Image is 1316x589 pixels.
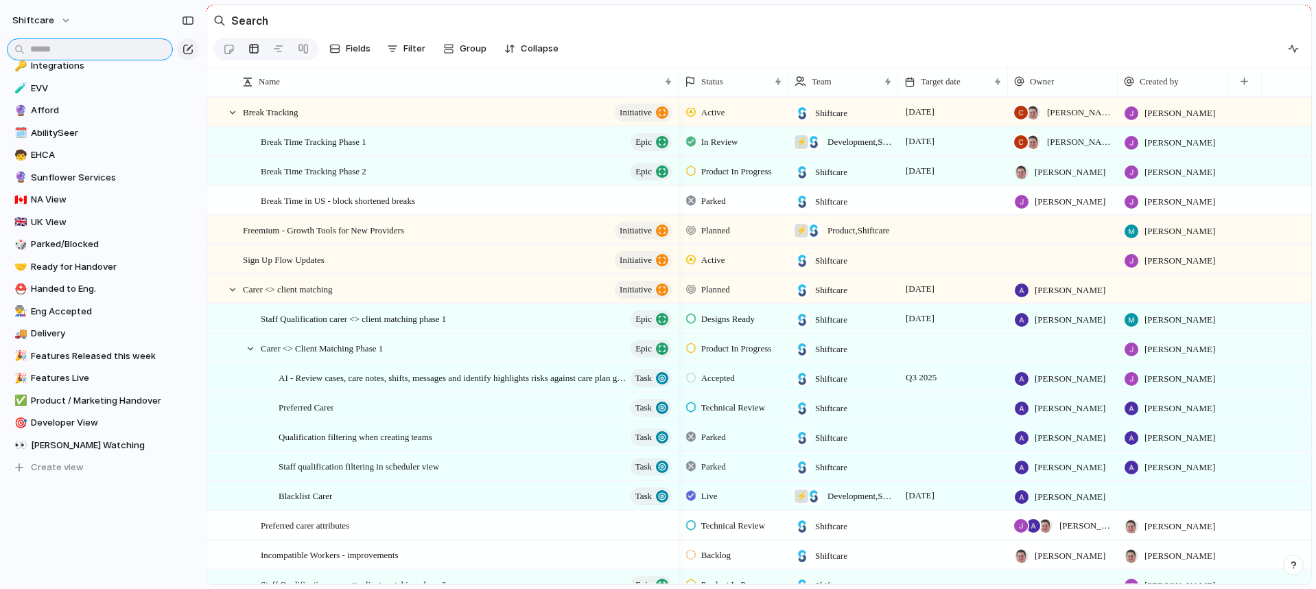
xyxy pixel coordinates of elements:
[1030,75,1054,89] span: Owner
[12,193,26,207] button: 🇨🇦
[902,369,940,386] span: Q3 2025
[1144,195,1215,209] span: [PERSON_NAME]
[279,428,432,444] span: Qualification filtering when creating teams
[7,234,199,255] div: 🎲Parked/Blocked
[1144,520,1215,533] span: [PERSON_NAME]
[1035,431,1105,445] span: [PERSON_NAME]
[521,42,559,56] span: Collapse
[324,38,376,60] button: Fields
[620,221,652,240] span: initiative
[14,237,24,253] div: 🎲
[7,391,199,411] a: ✅Product / Marketing Handover
[261,163,366,178] span: Break Time Tracking Phase 2
[701,342,772,356] span: Product In Progress
[14,214,24,230] div: 🇬🇧
[1144,343,1215,356] span: [PERSON_NAME]
[14,348,24,364] div: 🎉
[12,439,26,452] button: 👀
[12,14,54,27] span: shiftcare
[1035,402,1105,415] span: [PERSON_NAME]
[635,398,652,417] span: Task
[12,238,26,251] button: 🎲
[12,416,26,430] button: 🎯
[31,216,194,229] span: UK View
[31,148,194,162] span: EHCA
[7,123,199,143] a: 🗓️AbilitySeer
[12,59,26,73] button: 🔑
[12,327,26,340] button: 🚚
[243,222,404,238] span: Freemium - Growth Tools for New Providers
[631,458,672,476] button: Task
[14,415,24,431] div: 🎯
[1035,490,1105,504] span: [PERSON_NAME]
[31,126,194,140] span: AbilitySeer
[7,413,199,433] a: 🎯Developer View
[1144,224,1215,238] span: [PERSON_NAME]
[1035,195,1105,209] span: [PERSON_NAME]
[12,216,26,229] button: 🇬🇧
[403,42,425,56] span: Filter
[261,192,415,208] span: Break Time in US - block shortened breaks
[1144,431,1215,445] span: [PERSON_NAME]
[460,42,486,56] span: Group
[635,339,652,358] span: Epic
[7,257,199,277] a: 🤝Ready for Handover
[635,487,652,506] span: Task
[7,145,199,165] a: 🧒EHCA
[346,42,371,56] span: Fields
[815,461,847,474] span: Shiftcare
[815,372,847,386] span: Shiftcare
[701,253,725,267] span: Active
[815,520,847,533] span: Shiftcare
[701,371,735,385] span: Accepted
[14,192,24,208] div: 🇨🇦
[1144,106,1215,120] span: [PERSON_NAME]
[701,401,765,415] span: Technical Review
[31,416,194,430] span: Developer View
[701,312,755,326] span: Designs Ready
[7,168,199,188] a: 🔮Sunflower Services
[1144,461,1215,474] span: [PERSON_NAME]
[815,284,847,297] span: Shiftcare
[635,132,652,152] span: Epic
[1140,75,1179,89] span: Created by
[7,56,199,76] a: 🔑Integrations
[631,369,672,387] button: Task
[631,133,672,151] button: Epic
[261,546,399,562] span: Incompatible Workers - improvements
[635,457,652,476] span: Task
[795,489,808,503] div: ⚡
[1035,284,1105,297] span: [PERSON_NAME]
[631,487,672,505] button: Task
[1144,136,1215,150] span: [PERSON_NAME]
[231,12,268,29] h2: Search
[902,133,938,150] span: [DATE]
[635,310,652,329] span: Epic
[1144,402,1215,415] span: [PERSON_NAME]
[701,135,738,149] span: In Review
[1035,549,1105,563] span: [PERSON_NAME]
[921,75,961,89] span: Target date
[635,162,652,181] span: Epic
[7,346,199,367] a: 🎉Features Released this week
[615,222,672,240] button: initiative
[14,393,24,408] div: ✅
[795,224,808,238] div: ⚡
[261,310,446,326] span: Staff Qualification carer <> client matching phase 1
[902,487,938,504] span: [DATE]
[14,80,24,96] div: 🧪
[12,305,26,319] button: 👨‍🏭
[701,165,772,178] span: Product In Progress
[631,428,672,446] button: Task
[14,103,24,119] div: 🔮
[14,125,24,141] div: 🗓️
[31,171,194,185] span: Sunflower Services
[7,212,199,233] div: 🇬🇧UK View
[261,517,349,533] span: Preferred carer attributes
[812,75,832,89] span: Team
[14,148,24,163] div: 🧒
[14,371,24,386] div: 🎉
